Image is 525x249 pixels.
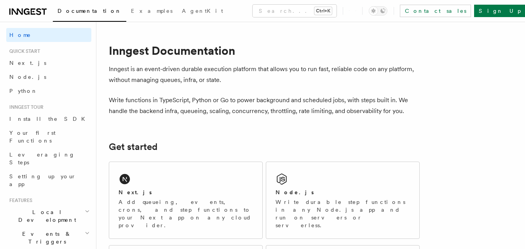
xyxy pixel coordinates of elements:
[314,7,332,15] kbd: Ctrl+K
[9,130,56,144] span: Your first Functions
[400,5,471,17] a: Contact sales
[119,188,152,196] h2: Next.js
[276,198,410,229] p: Write durable step functions in any Node.js app and run on servers or serverless.
[109,95,420,117] p: Write functions in TypeScript, Python or Go to power background and scheduled jobs, with steps bu...
[9,173,76,187] span: Setting up your app
[6,227,91,249] button: Events & Triggers
[109,44,420,57] h1: Inngest Documentation
[9,60,46,66] span: Next.js
[6,56,91,70] a: Next.js
[253,5,337,17] button: Search...Ctrl+K
[9,31,31,39] span: Home
[119,198,253,229] p: Add queueing, events, crons, and step functions to your Next app on any cloud provider.
[9,151,75,165] span: Leveraging Steps
[58,8,122,14] span: Documentation
[109,162,263,239] a: Next.jsAdd queueing, events, crons, and step functions to your Next app on any cloud provider.
[53,2,126,22] a: Documentation
[6,112,91,126] a: Install the SDK
[6,48,40,54] span: Quick start
[6,148,91,169] a: Leveraging Steps
[6,169,91,191] a: Setting up your app
[131,8,173,14] span: Examples
[182,8,223,14] span: AgentKit
[369,6,387,16] button: Toggle dark mode
[6,70,91,84] a: Node.js
[6,126,91,148] a: Your first Functions
[6,230,85,246] span: Events & Triggers
[9,74,46,80] span: Node.js
[6,208,85,224] span: Local Development
[9,88,38,94] span: Python
[266,162,420,239] a: Node.jsWrite durable step functions in any Node.js app and run on servers or serverless.
[177,2,228,21] a: AgentKit
[6,197,32,204] span: Features
[6,28,91,42] a: Home
[9,116,90,122] span: Install the SDK
[6,84,91,98] a: Python
[126,2,177,21] a: Examples
[109,64,420,85] p: Inngest is an event-driven durable execution platform that allows you to run fast, reliable code ...
[109,141,157,152] a: Get started
[6,104,44,110] span: Inngest tour
[6,205,91,227] button: Local Development
[276,188,314,196] h2: Node.js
